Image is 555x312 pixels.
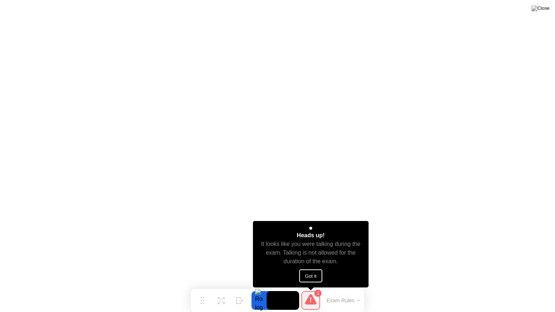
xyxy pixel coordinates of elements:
button: Exam Rules [324,297,363,304]
div: 1 [314,290,322,297]
div: Heads up! [297,231,324,240]
div: It looks like you were talking during the exam. Talking is not allowed for the duration of the exam. [259,240,362,266]
button: Got it [299,269,322,282]
img: Close [532,5,550,11]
